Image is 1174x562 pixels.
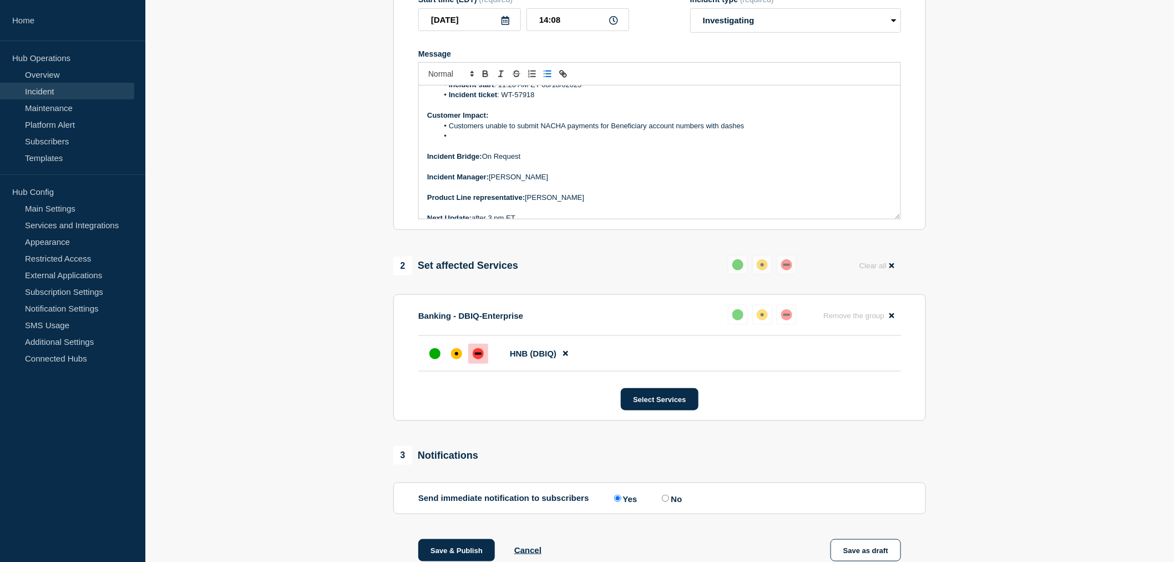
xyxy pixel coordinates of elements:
[781,309,792,320] div: down
[449,81,494,89] strong: Incident start
[823,312,884,320] span: Remove the group
[524,67,540,81] button: Toggle ordered list
[438,90,893,100] li: : WT-57918
[611,493,637,504] label: Yes
[493,67,509,81] button: Toggle italic text
[757,259,768,270] div: affected
[427,152,482,160] strong: Incident Bridge:
[478,67,493,81] button: Toggle bold text
[817,305,901,327] button: Remove the group
[781,259,792,270] div: down
[418,49,901,58] div: Message
[423,67,478,81] span: Font size
[427,173,489,181] strong: Incident Manager:
[853,255,901,277] button: Clear all
[418,493,901,504] div: Send immediate notification to subscribers
[427,193,525,202] strong: Product Line representative:
[659,493,682,504] label: No
[662,495,669,502] input: No
[393,446,412,465] span: 3
[510,349,556,358] span: HNB (DBIQ)
[690,8,901,33] select: Incident type
[757,309,768,320] div: affected
[555,67,571,81] button: Toggle link
[419,86,900,219] div: Message
[732,309,743,320] div: up
[418,493,589,504] p: Send immediate notification to subscribers
[418,311,523,320] p: Banking - DBIQ-Enterprise
[473,348,484,359] div: down
[621,388,698,410] button: Select Services
[393,257,518,275] div: Set affected Services
[427,214,472,222] strong: Next Update:
[418,8,521,31] input: YYYY-MM-DD
[393,257,412,275] span: 2
[438,121,893,131] li: Customers unable to submit NACHA payments for Beneficiary account numbers with dashes
[540,67,555,81] button: Toggle bulleted list
[427,193,892,203] p: [PERSON_NAME]
[527,8,629,31] input: HH:MM
[728,305,748,325] button: up
[449,91,497,99] strong: Incident ticket
[514,545,542,555] button: Cancel
[728,255,748,275] button: up
[732,259,743,270] div: up
[752,305,772,325] button: affected
[427,172,892,182] p: [PERSON_NAME]
[427,213,892,223] p: after 3 pm ET
[777,305,797,325] button: down
[831,539,901,561] button: Save as draft
[614,495,621,502] input: Yes
[418,539,495,561] button: Save & Publish
[777,255,797,275] button: down
[451,348,462,359] div: affected
[509,67,524,81] button: Toggle strikethrough text
[393,446,478,465] div: Notifications
[429,348,441,359] div: up
[427,152,892,162] p: On Request
[427,111,489,119] strong: Customer Impact:
[752,255,772,275] button: affected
